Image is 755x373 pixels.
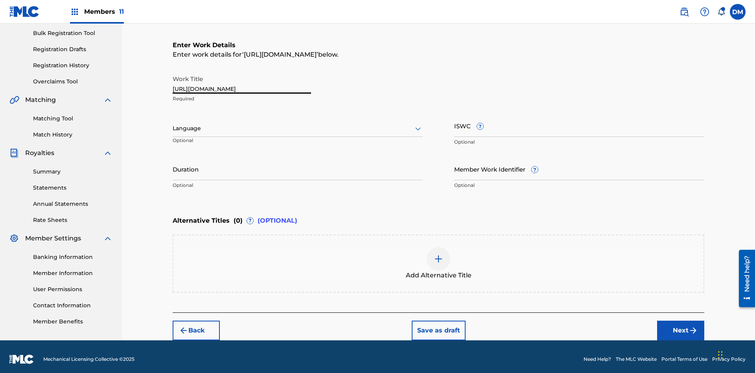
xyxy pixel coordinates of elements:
div: Help [697,4,713,20]
img: search [679,7,689,17]
a: Member Information [33,269,112,277]
button: Save as draft [412,321,466,340]
span: ? [247,218,253,224]
div: User Menu [730,4,746,20]
img: f7272a7cc735f4ea7f67.svg [689,326,698,335]
p: Required [173,95,311,102]
span: https://qa-portal.themlc-test.com/catalog/work/817070259 [242,51,318,58]
a: Registration History [33,61,112,70]
a: Public Search [676,4,692,20]
p: Optional [173,137,249,150]
span: (OPTIONAL) [258,216,297,225]
iframe: Resource Center [733,247,755,311]
a: Rate Sheets [33,216,112,224]
span: Members [84,7,124,16]
a: Portal Terms of Use [661,356,707,363]
a: User Permissions [33,285,112,294]
span: [URL][DOMAIN_NAME] [244,51,317,58]
span: Matching [25,95,56,105]
span: below. [318,51,339,58]
span: ? [532,166,538,173]
a: Member Benefits [33,318,112,326]
a: Registration Drafts [33,45,112,54]
img: help [700,7,709,17]
span: 11 [119,8,124,15]
a: Statements [33,184,112,192]
span: Mechanical Licensing Collective © 2025 [43,356,134,363]
div: Notifications [717,8,725,16]
img: logo [9,355,34,364]
p: Optional [454,182,704,189]
a: Banking Information [33,253,112,261]
img: Matching [9,95,19,105]
a: Annual Statements [33,200,112,208]
iframe: Chat Widget [716,335,755,373]
img: 7ee5dd4eb1f8a8e3ef2f.svg [179,326,188,335]
a: Match History [33,131,112,139]
span: Enter work details for [173,51,242,58]
img: MLC Logo [9,6,40,17]
button: Back [173,321,220,340]
div: Drag [718,343,723,367]
img: Top Rightsholders [70,7,79,17]
a: Matching Tool [33,114,112,123]
a: Overclaims Tool [33,78,112,86]
h6: Enter Work Details [173,41,704,50]
img: Royalties [9,148,19,158]
img: Member Settings [9,234,19,243]
img: expand [103,234,112,243]
p: Optional [454,138,704,146]
img: add [434,254,443,264]
a: Bulk Registration Tool [33,29,112,37]
img: expand [103,148,112,158]
a: Privacy Policy [712,356,746,363]
a: The MLC Website [616,356,657,363]
span: Royalties [25,148,54,158]
p: Optional [173,182,423,189]
a: Contact Information [33,301,112,310]
span: Add Alternative Title [406,271,471,280]
span: Member Settings [25,234,81,243]
img: expand [103,95,112,105]
button: Next [657,321,704,340]
span: ? [477,123,483,129]
a: Summary [33,168,112,176]
a: Need Help? [584,356,611,363]
span: ( 0 ) [234,216,243,225]
span: Alternative Titles [173,216,230,225]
